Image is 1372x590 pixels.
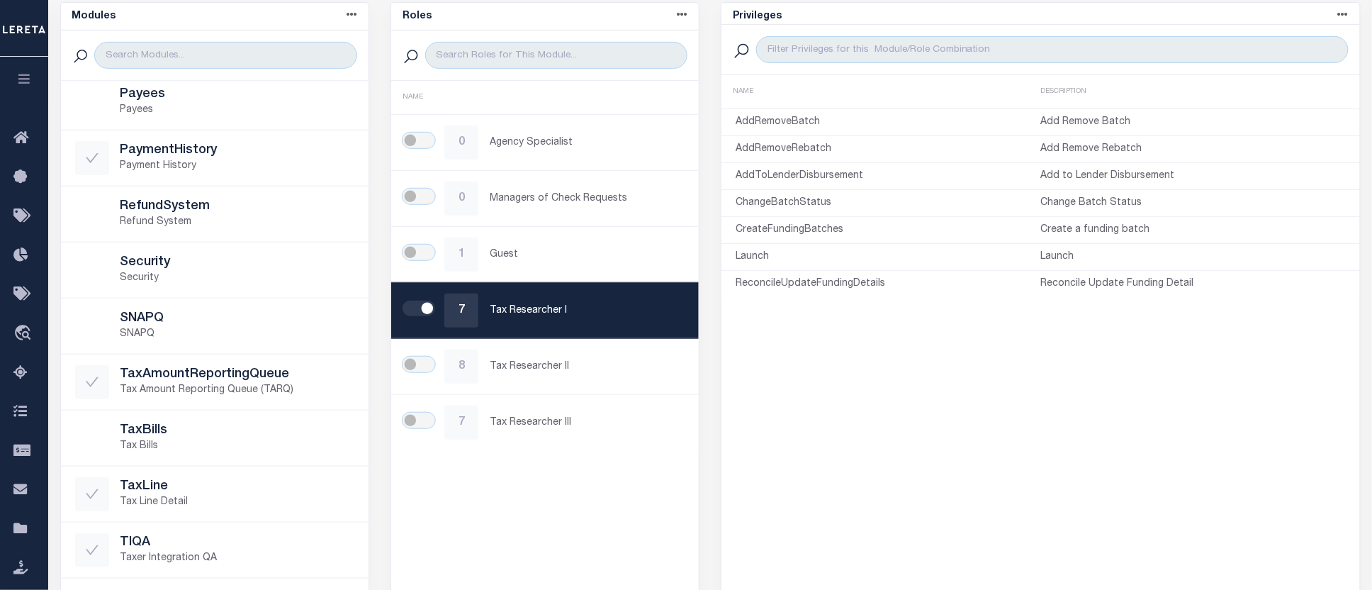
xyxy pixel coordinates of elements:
[490,135,685,150] p: Agency Specialist
[61,467,369,522] a: TaxLineTax Line Detail
[120,495,354,510] p: Tax Line Detail
[72,11,116,23] h5: Modules
[120,199,354,215] h5: RefundSystem
[736,196,1040,211] p: ChangeBatchStatus
[120,551,354,566] p: Taxer Integration QA
[733,87,1040,97] div: NAME
[490,416,685,430] p: Tax Researcher III
[490,247,685,262] p: Guest
[391,339,699,394] a: 8Tax Researcher II
[1040,250,1345,265] p: Launch
[61,130,369,186] a: PaymentHistoryPayment History
[120,327,354,342] p: SNAPQ
[425,42,687,69] input: Search Roles for This Module...
[120,87,354,103] h5: Payees
[120,215,354,230] p: Refund System
[721,139,1360,160] a: AddRemoveRebatchAdd Remove Rebatch
[721,247,1360,267] a: LaunchLaunch
[721,274,1360,294] a: ReconcileUpdateFundingDetailsReconcile Update Funding Detail
[61,243,369,298] a: SecuritySecurity
[1040,277,1345,291] p: Reconcile Update Funding Detail
[391,171,699,226] a: 0Managers of Check Requests
[120,439,354,454] p: Tax Bills
[736,223,1040,238] p: CreateFundingBatches
[61,523,369,578] a: TIQATaxer Integration QA
[444,294,478,328] div: 7
[733,11,782,23] h5: Privileges
[403,92,687,103] div: NAME
[1040,142,1345,157] p: Add Remove Rebatch
[1040,169,1345,184] p: Add to Lender Disbursement
[444,350,478,384] div: 8
[1040,223,1345,238] p: Create a funding batch
[444,126,478,160] div: 0
[120,271,354,286] p: Security
[444,406,478,440] div: 7
[444,238,478,272] div: 1
[444,182,478,216] div: 0
[721,220,1360,240] a: CreateFundingBatchesCreate a funding batch
[61,299,369,354] a: SNAPQSNAPQ
[61,187,369,242] a: RefundSystemRefund System
[120,143,354,159] h5: PaymentHistory
[61,355,369,410] a: TaxAmountReportingQueueTax Amount Reporting Queue (TARQ)
[736,115,1040,130] p: AddRemoveBatch
[736,142,1040,157] p: AddRemoveRebatch
[721,112,1360,133] a: AddRemoveBatchAdd Remove Batch
[1040,196,1345,211] p: Change Batch Status
[120,367,354,383] h5: TaxAmountReportingQueue
[391,115,699,170] a: 0Agency Specialist
[120,159,354,174] p: Payment History
[756,36,1349,63] input: Filter Privileges for this Module/Role Combination
[120,311,354,327] h5: SNAPQ
[721,193,1360,213] a: ChangeBatchStatusChange Batch Status
[1040,115,1345,130] p: Add Remove Batch
[391,395,699,450] a: 7Tax Researcher III
[120,383,354,398] p: Tax Amount Reporting Queue (TARQ)
[94,42,356,69] input: Search Modules...
[490,360,685,374] p: Tax Researcher II
[13,325,36,343] i: travel_explore
[61,411,369,466] a: TaxBillsTax Bills
[721,166,1360,187] a: AddToLenderDisbursementAdd to Lender Disbursement
[391,283,699,338] a: 7Tax Researcher I
[490,304,685,318] p: Tax Researcher I
[120,255,354,271] h5: Security
[490,191,685,206] p: Managers of Check Requests
[736,277,1040,291] p: ReconcileUpdateFundingDetails
[736,250,1040,265] p: Launch
[403,11,432,23] h5: Roles
[1040,87,1348,97] div: DESCRIPTION
[736,169,1040,184] p: AddToLenderDisbursement
[120,103,354,118] p: Payees
[61,74,369,130] a: PayeesPayees
[391,227,699,282] a: 1Guest
[120,535,354,551] h5: TIQA
[120,479,354,495] h5: TaxLine
[120,423,354,439] h5: TaxBills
